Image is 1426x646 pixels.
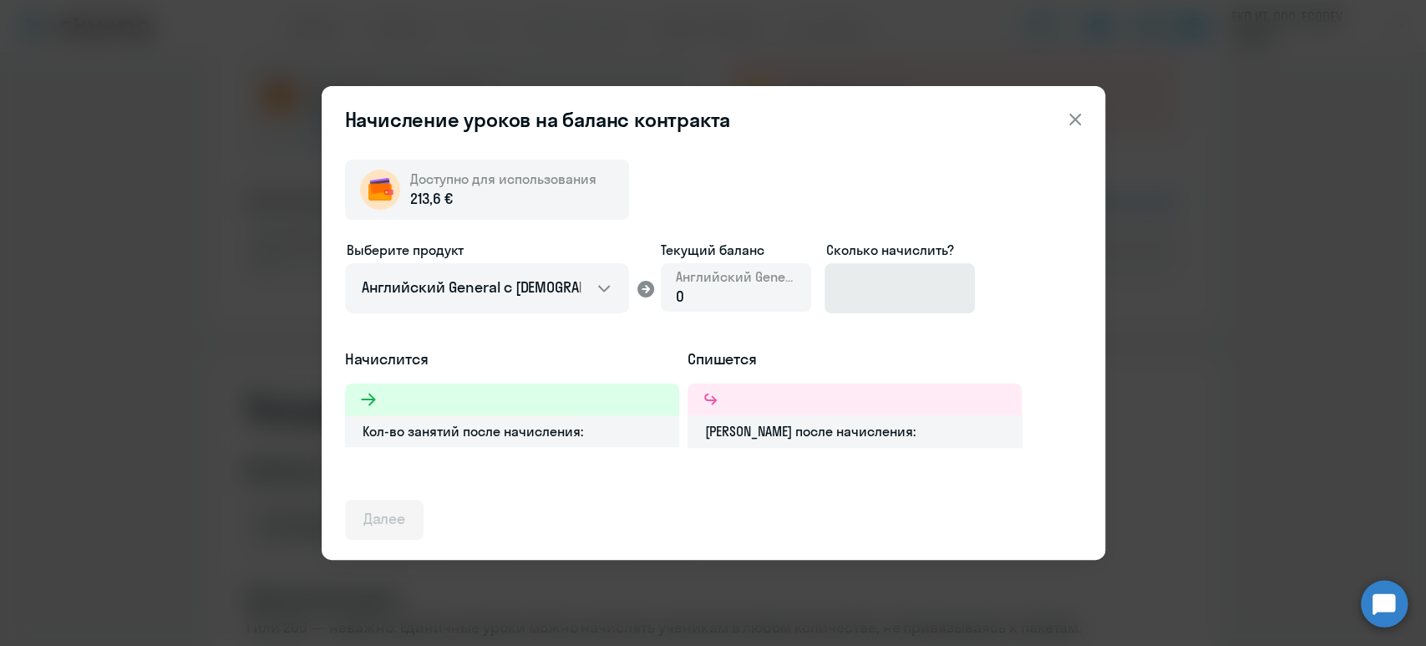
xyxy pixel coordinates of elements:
[322,106,1105,133] header: Начисление уроков на баланс контракта
[676,267,796,286] span: Английский General
[826,242,954,258] span: Сколько начислить?
[345,348,679,370] h5: Начислится
[360,170,400,210] img: wallet-circle.png
[688,348,1022,370] h5: Спишется
[410,170,596,187] span: Доступно для использования
[410,188,454,210] span: 213,6 €
[676,287,684,306] span: 0
[347,242,464,258] span: Выберите продукт
[345,500,424,540] button: Далее
[363,508,406,530] div: Далее
[661,240,811,260] span: Текущий баланс
[688,415,1022,447] div: [PERSON_NAME] после начисления:
[345,415,679,447] div: Кол-во занятий после начисления:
